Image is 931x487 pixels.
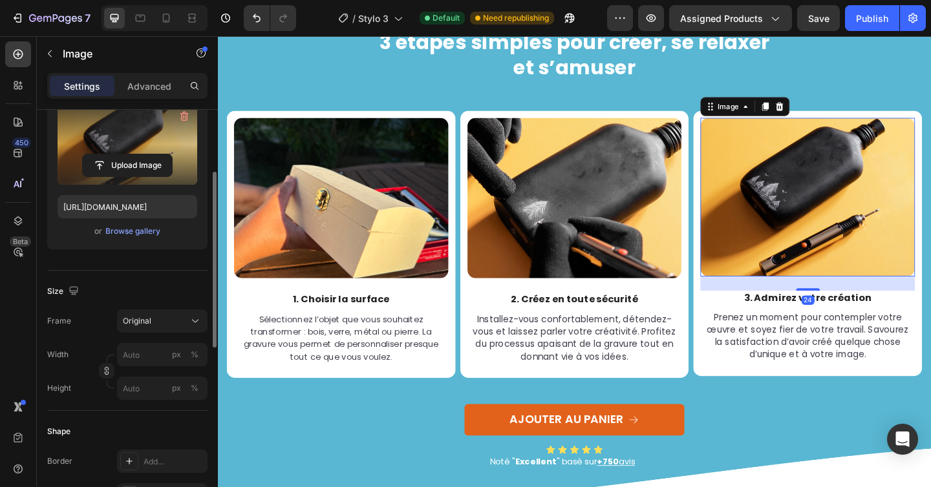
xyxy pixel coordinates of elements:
p: 7 [85,10,91,26]
button: Browse gallery [105,225,161,238]
button: Assigned Products [669,5,792,31]
span: et s’amuser [322,19,455,50]
button: px [187,347,202,362]
span: Need republishing [483,12,549,24]
p: 3. Admirez votre création [526,278,757,292]
span: Save [808,13,829,24]
span: or [94,223,102,239]
button: 7 [5,5,96,31]
button: Original [117,309,208,333]
p: Advanced [127,79,171,93]
span: Default [433,12,460,24]
div: Open Intercom Messenger [887,424,918,455]
div: % [191,382,198,394]
button: px [187,380,202,396]
span: / [352,12,356,25]
div: Shape [47,426,70,437]
button: % [169,347,184,362]
div: px [172,382,181,394]
span: Noté " " basé sur [296,457,454,470]
div: Publish [856,12,888,25]
img: gempages_560741977759417125-bb8d1243-aa17-4209-8b81-904c1d146e61.jpg [525,89,758,262]
a: Ajouter au panier [268,400,508,435]
label: Width [47,349,69,360]
button: Save [797,5,840,31]
img: gempages_560741977759417125-dcea9844-d46a-447b-b974-b5426301c819.png [17,89,251,264]
input: px% [117,377,208,400]
div: Undo/Redo [244,5,296,31]
button: Upload Image [82,154,173,177]
img: gempages_560741977759417125-972bd472-a7d8-45fb-8785-d96aa85d2bd0.png [272,89,505,264]
button: % [169,380,184,396]
a: Noté "Excellent" basé sur+750avis [281,449,469,478]
span: Assigned Products [680,12,763,25]
div: % [191,349,198,360]
span: Original [123,315,151,327]
input: https://example.com/image.jpg [58,195,197,218]
span: Sélectionnez l’objet que vous souhaitez transformer : bois, verre, métal ou pierre. La gravure vo... [28,302,240,355]
span: Installez-vous confortablement, détendez-vous et laissez parler votre créativité. Profitez du pro... [277,301,498,355]
p: 2. Créez en toute sécurité [273,280,504,294]
span: Prenez un moment pour contempler votre œuvre et soyez fier de votre travail. Savourez la satisfac... [532,299,752,353]
div: Rich Text Editor. Editing area: main [17,300,251,357]
div: Border [47,455,72,467]
p: 1. Choisir la surface [19,280,250,294]
div: Beta [10,236,31,247]
span: Stylo 3 [358,12,389,25]
strong: Excellent [323,457,369,470]
div: Browse gallery [105,225,160,237]
div: Add... [144,456,204,468]
iframe: Design area [218,36,931,487]
div: 450 [12,138,31,148]
div: 24 [635,282,649,293]
u: +750 [412,457,436,470]
p: Settings [64,79,100,93]
input: px% [117,343,208,366]
div: Size [47,283,81,300]
div: Image [541,71,569,83]
label: Frame [47,315,71,327]
u: avis [436,457,454,470]
button: Publish [845,5,899,31]
div: px [172,349,181,360]
p: Image [63,46,173,61]
p: Ajouter au panier [317,409,441,426]
label: Height [47,382,71,394]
